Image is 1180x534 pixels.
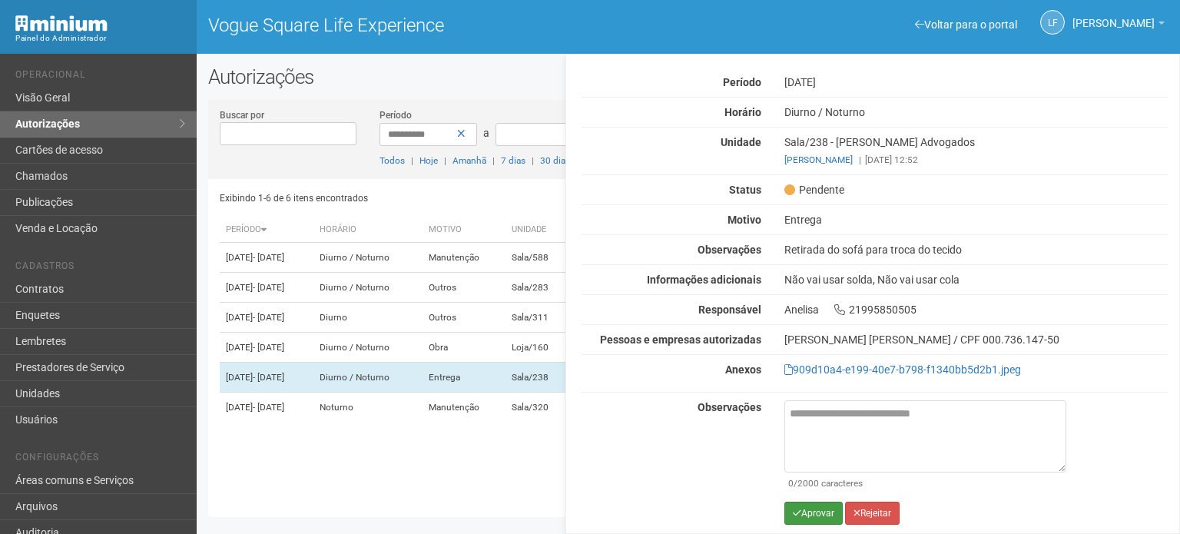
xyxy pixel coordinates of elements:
td: Sala/311 [505,303,571,333]
li: Configurações [15,452,185,468]
a: LF [1040,10,1065,35]
a: [PERSON_NAME] [784,154,853,165]
strong: Observações [698,244,761,256]
a: Amanhã [452,155,486,166]
span: Letícia Florim [1072,2,1155,29]
strong: Unidade [721,136,761,148]
div: [DATE] 12:52 [784,153,1168,167]
td: Entrega [423,363,506,393]
a: 909d10a4-e199-40e7-b798-f1340bb5d2b1.jpeg [784,363,1021,376]
div: Painel do Administrador [15,32,185,45]
h2: Autorizações [208,65,1168,88]
span: | [411,155,413,166]
span: | [444,155,446,166]
span: - [DATE] [253,312,284,323]
td: [DATE] [220,303,313,333]
div: Exibindo 1-6 de 6 itens encontrados [220,187,684,210]
td: Diurno / Noturno [313,333,423,363]
td: Diurno / Noturno [313,363,423,393]
td: Sala/283 [505,273,571,303]
a: 7 dias [501,155,525,166]
li: Cadastros [15,260,185,277]
td: Manutenção [423,243,506,273]
strong: Responsável [698,303,761,316]
div: Diurno / Noturno [773,105,1179,119]
td: [DATE] [220,243,313,273]
img: Minium [15,15,108,32]
span: - [DATE] [253,372,284,383]
td: Loja/160 [505,333,571,363]
strong: Horário [724,106,761,118]
td: [DATE] [220,393,313,423]
strong: Observações [698,401,761,413]
td: Sala/238 [505,363,571,393]
span: | [492,155,495,166]
button: Rejeitar [845,502,900,525]
span: - [DATE] [253,402,284,413]
div: [PERSON_NAME] [PERSON_NAME] / CPF 000.736.147-50 [784,333,1168,347]
span: Pendente [784,183,844,197]
a: Todos [380,155,405,166]
td: Outros [423,273,506,303]
a: 30 dias [540,155,570,166]
td: [DATE] [220,363,313,393]
th: Horário [313,217,423,243]
span: - [DATE] [253,282,284,293]
span: 0 [788,478,794,489]
td: Diurno [313,303,423,333]
span: - [DATE] [253,252,284,263]
a: Voltar para o portal [915,18,1017,31]
td: Sala/320 [505,393,571,423]
strong: Anexos [725,363,761,376]
label: Buscar por [220,108,264,122]
strong: Motivo [728,214,761,226]
strong: Pessoas e empresas autorizadas [600,333,761,346]
td: Noturno [313,393,423,423]
strong: Status [729,184,761,196]
strong: Informações adicionais [647,274,761,286]
div: Anelisa 21995850505 [773,303,1179,317]
th: Motivo [423,217,506,243]
span: | [859,154,861,165]
td: Diurno / Noturno [313,243,423,273]
span: - [DATE] [253,342,284,353]
strong: Período [723,76,761,88]
a: [PERSON_NAME] [1072,19,1165,32]
td: Diurno / Noturno [313,273,423,303]
td: Outros [423,303,506,333]
h1: Vogue Square Life Experience [208,15,677,35]
button: Aprovar [784,502,843,525]
th: Unidade [505,217,571,243]
span: | [532,155,534,166]
li: Operacional [15,69,185,85]
div: Sala/238 - [PERSON_NAME] Advogados [773,135,1179,167]
td: Obra [423,333,506,363]
span: a [483,127,489,139]
label: Período [380,108,412,122]
div: Não vai usar solda, Não vai usar cola [773,273,1179,287]
td: [DATE] [220,333,313,363]
th: Período [220,217,313,243]
div: Entrega [773,213,1179,227]
td: Manutenção [423,393,506,423]
div: /2000 caracteres [788,476,1062,490]
a: Hoje [419,155,438,166]
td: [DATE] [220,273,313,303]
div: [DATE] [773,75,1179,89]
td: Sala/588 [505,243,571,273]
div: Retirada do sofá para troca do tecido [773,243,1179,257]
